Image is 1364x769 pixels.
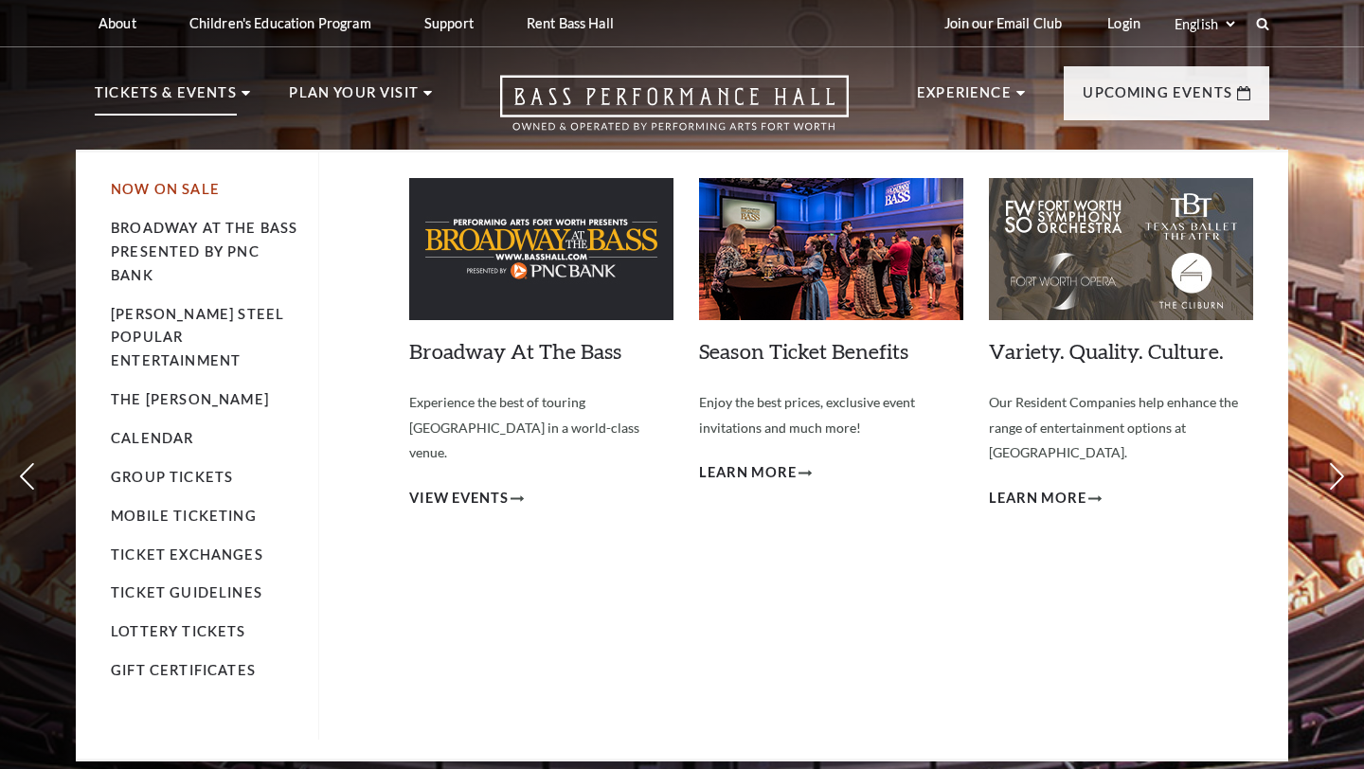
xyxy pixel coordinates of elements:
a: Now On Sale [111,181,220,197]
p: Support [424,15,474,31]
a: Calendar [111,430,193,446]
a: Lottery Tickets [111,623,246,639]
a: Ticket Exchanges [111,546,263,563]
a: Mobile Ticketing [111,508,257,524]
select: Select: [1171,15,1238,33]
p: Our Resident Companies help enhance the range of entertainment options at [GEOGRAPHIC_DATA]. [989,390,1253,466]
a: View Events [409,487,524,510]
p: Plan Your Visit [289,81,419,116]
a: Broadway At The Bass presented by PNC Bank [111,220,297,283]
a: Group Tickets [111,469,233,485]
a: Broadway At The Bass [409,338,621,364]
a: Ticket Guidelines [111,584,262,600]
span: Learn More [989,487,1086,510]
img: benefits_mega-nav_279x150.jpg [699,178,963,320]
p: Upcoming Events [1083,81,1232,116]
img: 11121_resco_mega-nav-individual-block_279x150.jpg [989,178,1253,320]
a: Gift Certificates [111,662,256,678]
img: batb-meganav-279x150.jpg [409,178,673,320]
a: Season Ticket Benefits [699,338,908,364]
a: Learn More [989,487,1102,510]
p: Children's Education Program [189,15,371,31]
a: The [PERSON_NAME] [111,391,269,407]
p: Experience [917,81,1012,116]
span: View Events [409,487,509,510]
a: Variety. Quality. Culture. [989,338,1224,364]
p: About [99,15,136,31]
a: Learn More [699,461,812,485]
p: Tickets & Events [95,81,237,116]
a: [PERSON_NAME] Steel Popular Entertainment [111,306,284,369]
p: Rent Bass Hall [527,15,614,31]
span: Learn More [699,461,797,485]
p: Experience the best of touring [GEOGRAPHIC_DATA] in a world-class venue. [409,390,673,466]
p: Enjoy the best prices, exclusive event invitations and much more! [699,390,963,440]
